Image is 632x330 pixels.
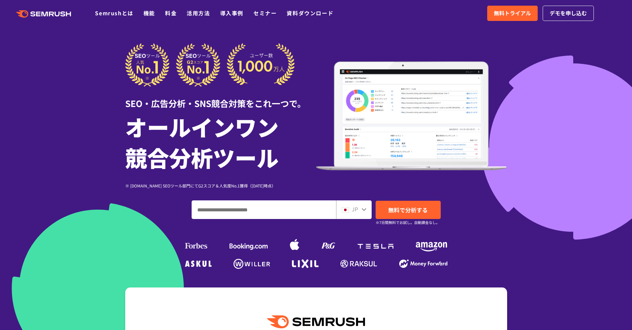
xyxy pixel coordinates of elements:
span: 無料トライアル [494,9,531,18]
a: 資料ダウンロード [287,9,333,17]
a: Semrushとは [95,9,133,17]
a: 活用方法 [187,9,210,17]
input: ドメイン、キーワードまたはURLを入力してください [192,201,336,219]
span: デモを申し込む [550,9,587,18]
a: 料金 [165,9,177,17]
div: SEO・広告分析・SNS競合対策をこれ一つで。 [125,87,316,110]
a: 無料トライアル [487,6,538,21]
img: Semrush [267,315,365,328]
a: セミナー [253,9,277,17]
div: ※ [DOMAIN_NAME] SEOツール部門にてG2スコア＆人気度No.1獲得（[DATE]時点） [125,182,316,189]
span: JP [352,205,358,213]
a: 無料で分析する [376,201,441,219]
a: 導入事例 [220,9,243,17]
small: ※7日間無料でお試し。自動課金なし。 [376,219,440,226]
a: 機能 [143,9,155,17]
span: 無料で分析する [388,206,428,214]
a: デモを申し込む [543,6,594,21]
h1: オールインワン 競合分析ツール [125,111,316,172]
